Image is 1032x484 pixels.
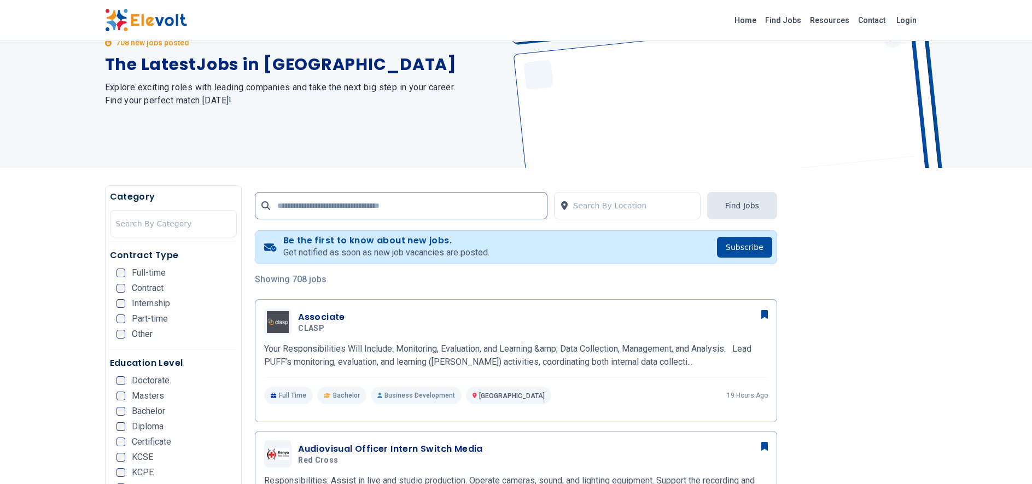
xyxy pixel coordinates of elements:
[116,453,125,462] input: KCSE
[264,308,768,404] a: CLASPAssociateCLASPYour Responsibilities Will Include: Monitoring, Evaluation, and Learning &amp;...
[132,392,164,400] span: Masters
[890,9,923,31] a: Login
[730,11,761,29] a: Home
[371,387,462,404] p: Business Development
[105,81,503,107] h2: Explore exciting roles with leading companies and take the next big step in your career. Find you...
[132,299,170,308] span: Internship
[116,269,125,277] input: Full-time
[333,391,360,400] span: Bachelor
[727,391,768,400] p: 19 hours ago
[132,422,164,431] span: Diploma
[132,438,171,446] span: Certificate
[105,55,503,74] h1: The Latest Jobs in [GEOGRAPHIC_DATA]
[132,407,165,416] span: Bachelor
[132,269,166,277] span: Full-time
[854,11,890,29] a: Contact
[116,407,125,416] input: Bachelor
[761,11,806,29] a: Find Jobs
[298,442,483,456] h3: Audiovisual Officer Intern Switch Media
[110,249,237,262] h5: Contract Type
[298,311,345,324] h3: Associate
[267,311,289,333] img: CLASP
[283,235,489,246] h4: Be the first to know about new jobs.
[116,37,189,48] p: 708 new jobs posted
[116,299,125,308] input: Internship
[132,330,153,339] span: Other
[298,324,324,334] span: CLASP
[132,468,154,477] span: KCPE
[255,273,777,286] p: Showing 708 jobs
[116,330,125,339] input: Other
[298,456,338,465] span: Red cross
[977,431,1032,484] iframe: Chat Widget
[116,422,125,431] input: Diploma
[116,376,125,385] input: Doctorate
[105,9,187,32] img: Elevolt
[132,284,164,293] span: Contract
[264,342,768,369] p: Your Responsibilities Will Include: Monitoring, Evaluation, and Learning &amp; Data Collection, M...
[264,387,313,404] p: Full Time
[479,392,545,400] span: [GEOGRAPHIC_DATA]
[116,314,125,323] input: Part-time
[717,237,772,258] button: Subscribe
[110,357,237,370] h5: Education Level
[116,392,125,400] input: Masters
[132,453,153,462] span: KCSE
[116,284,125,293] input: Contract
[116,438,125,446] input: Certificate
[806,11,854,29] a: Resources
[132,376,170,385] span: Doctorate
[110,190,237,203] h5: Category
[283,246,489,259] p: Get notified as soon as new job vacancies are posted.
[132,314,168,323] span: Part-time
[707,192,777,219] button: Find Jobs
[116,468,125,477] input: KCPE
[267,448,289,460] img: Red cross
